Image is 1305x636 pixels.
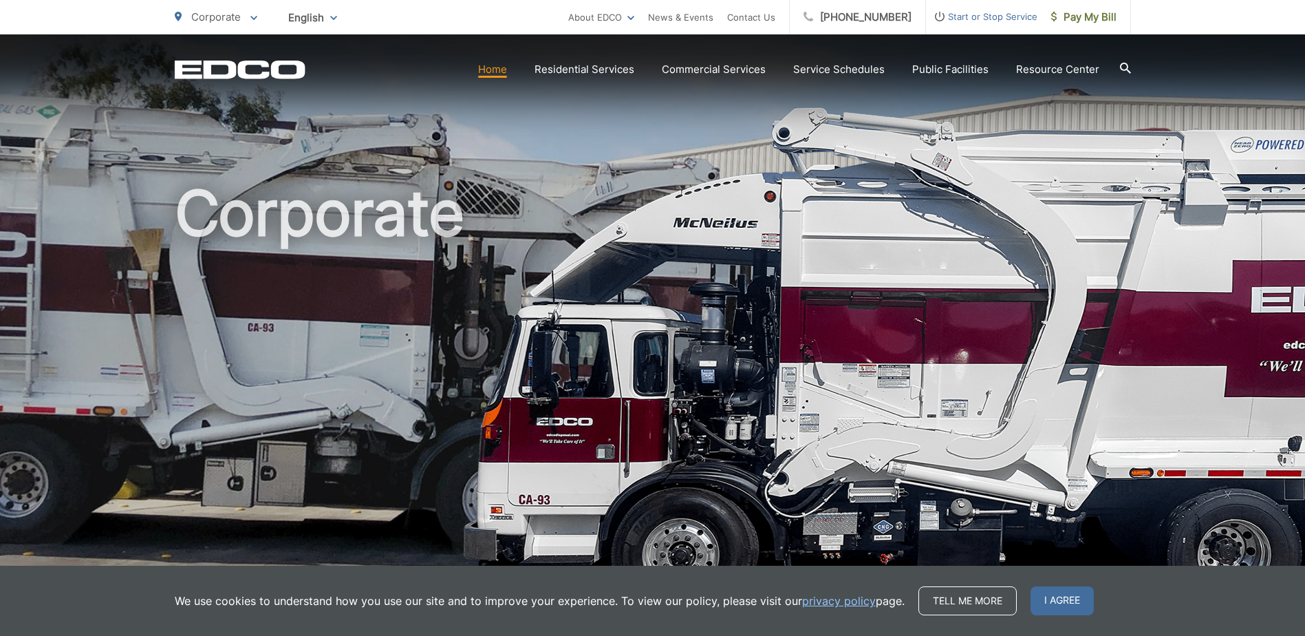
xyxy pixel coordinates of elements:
a: Public Facilities [912,61,989,78]
h1: Corporate [175,179,1131,615]
a: Tell me more [918,586,1017,615]
a: EDCD logo. Return to the homepage. [175,60,305,79]
a: Commercial Services [662,61,766,78]
a: Resource Center [1016,61,1099,78]
a: Contact Us [727,9,775,25]
a: News & Events [648,9,713,25]
span: English [278,6,347,30]
span: Corporate [191,10,241,23]
a: Home [478,61,507,78]
span: Pay My Bill [1051,9,1117,25]
a: Service Schedules [793,61,885,78]
p: We use cookies to understand how you use our site and to improve your experience. To view our pol... [175,593,905,609]
a: About EDCO [568,9,634,25]
span: I agree [1031,586,1094,615]
a: privacy policy [802,593,876,609]
a: Residential Services [535,61,634,78]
